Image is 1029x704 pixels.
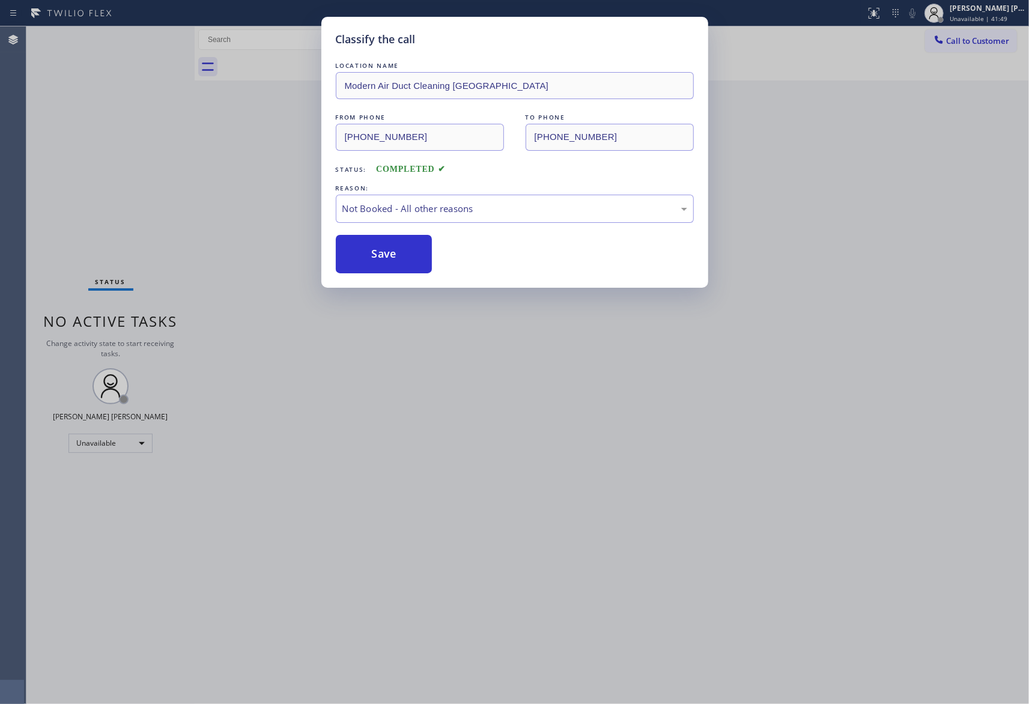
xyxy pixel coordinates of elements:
div: LOCATION NAME [336,59,694,72]
span: Status: [336,165,367,174]
input: To phone [526,124,694,151]
div: Not Booked - All other reasons [342,202,687,216]
button: Save [336,235,433,273]
div: FROM PHONE [336,111,504,124]
input: From phone [336,124,504,151]
span: COMPLETED [376,165,446,174]
div: TO PHONE [526,111,694,124]
h5: Classify the call [336,31,416,47]
div: REASON: [336,182,694,195]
